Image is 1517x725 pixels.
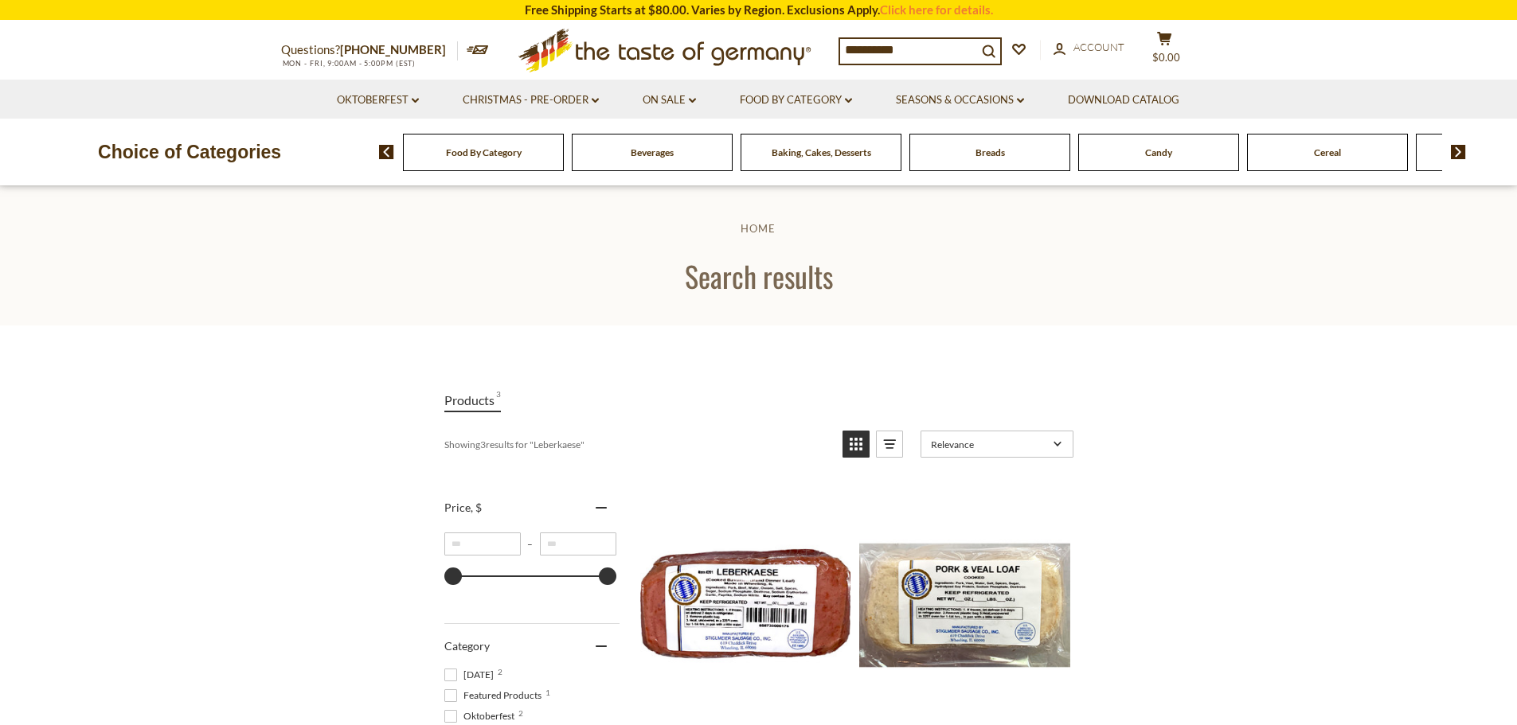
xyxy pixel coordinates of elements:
[49,258,1468,294] h1: Search results
[281,40,458,60] p: Questions?
[444,501,482,514] span: Price
[876,431,903,458] a: View list mode
[480,439,486,450] b: 3
[1451,145,1466,159] img: next arrow
[444,389,501,412] a: View Products Tab
[446,146,522,158] a: Food By Category
[1314,146,1341,158] a: Cereal
[975,146,1005,158] a: Breads
[444,431,831,458] div: Showing results for " "
[471,501,482,514] span: , $
[740,92,852,109] a: Food By Category
[444,532,521,555] input: Minimum value
[772,146,871,158] a: Baking, Cakes, Desserts
[340,42,446,57] a: [PHONE_NUMBER]
[463,92,599,109] a: Christmas - PRE-ORDER
[1054,39,1124,57] a: Account
[444,639,490,653] span: Category
[880,2,993,17] a: Click here for details.
[843,431,870,458] a: View grid mode
[498,668,502,676] span: 2
[444,688,546,703] span: Featured Products
[545,688,550,696] span: 1
[896,92,1024,109] a: Seasons & Occasions
[741,222,776,235] a: Home
[518,709,523,717] span: 2
[1068,92,1179,109] a: Download Catalog
[643,92,696,109] a: On Sale
[921,431,1073,458] a: Sort options
[1141,31,1189,71] button: $0.00
[444,709,519,723] span: Oktoberfest
[444,668,498,682] span: [DATE]
[540,532,616,555] input: Maximum value
[337,92,419,109] a: Oktoberfest
[631,146,674,158] a: Beverages
[1145,146,1172,158] a: Candy
[496,389,501,411] span: 3
[281,59,416,68] span: MON - FRI, 9:00AM - 5:00PM (EST)
[931,439,1048,450] span: Relevance
[521,538,540,550] span: –
[379,145,394,159] img: previous arrow
[1073,41,1124,53] span: Account
[1152,51,1180,64] span: $0.00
